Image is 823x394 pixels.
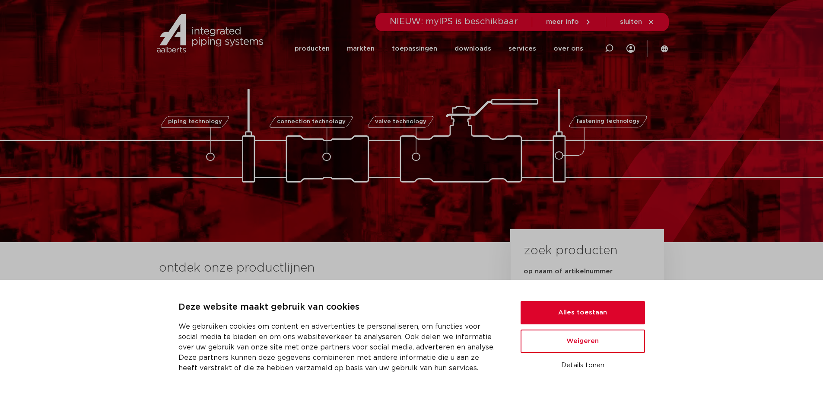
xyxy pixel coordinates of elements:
a: downloads [454,32,491,65]
h3: ontdek onze productlijnen [159,259,481,277]
nav: Menu [295,32,583,65]
a: services [508,32,536,65]
label: op naam of artikelnummer [524,267,613,276]
span: connection technology [276,119,345,125]
span: piping technology [168,119,222,125]
button: Details tonen [521,358,645,373]
p: Deze website maakt gebruik van cookies [178,301,500,314]
span: meer info [546,19,579,25]
p: We gebruiken cookies om content en advertenties te personaliseren, om functies voor social media ... [178,321,500,373]
h3: zoek producten [524,242,617,259]
button: Alles toestaan [521,301,645,324]
span: sluiten [620,19,642,25]
a: producten [295,32,330,65]
span: valve technology [375,119,426,125]
a: meer info [546,18,592,26]
button: Weigeren [521,330,645,353]
a: over ons [553,32,583,65]
a: toepassingen [392,32,437,65]
a: markten [347,32,375,65]
span: NIEUW: myIPS is beschikbaar [390,17,518,26]
a: sluiten [620,18,655,26]
span: fastening technology [576,119,640,125]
